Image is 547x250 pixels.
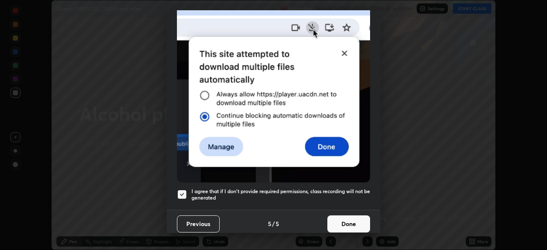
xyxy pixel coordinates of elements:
h4: 5 [268,219,271,228]
button: Previous [177,215,220,232]
button: Done [327,215,370,232]
h4: / [272,219,275,228]
h5: I agree that if I don't provide required permissions, class recording will not be generated [191,188,370,201]
h4: 5 [276,219,279,228]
